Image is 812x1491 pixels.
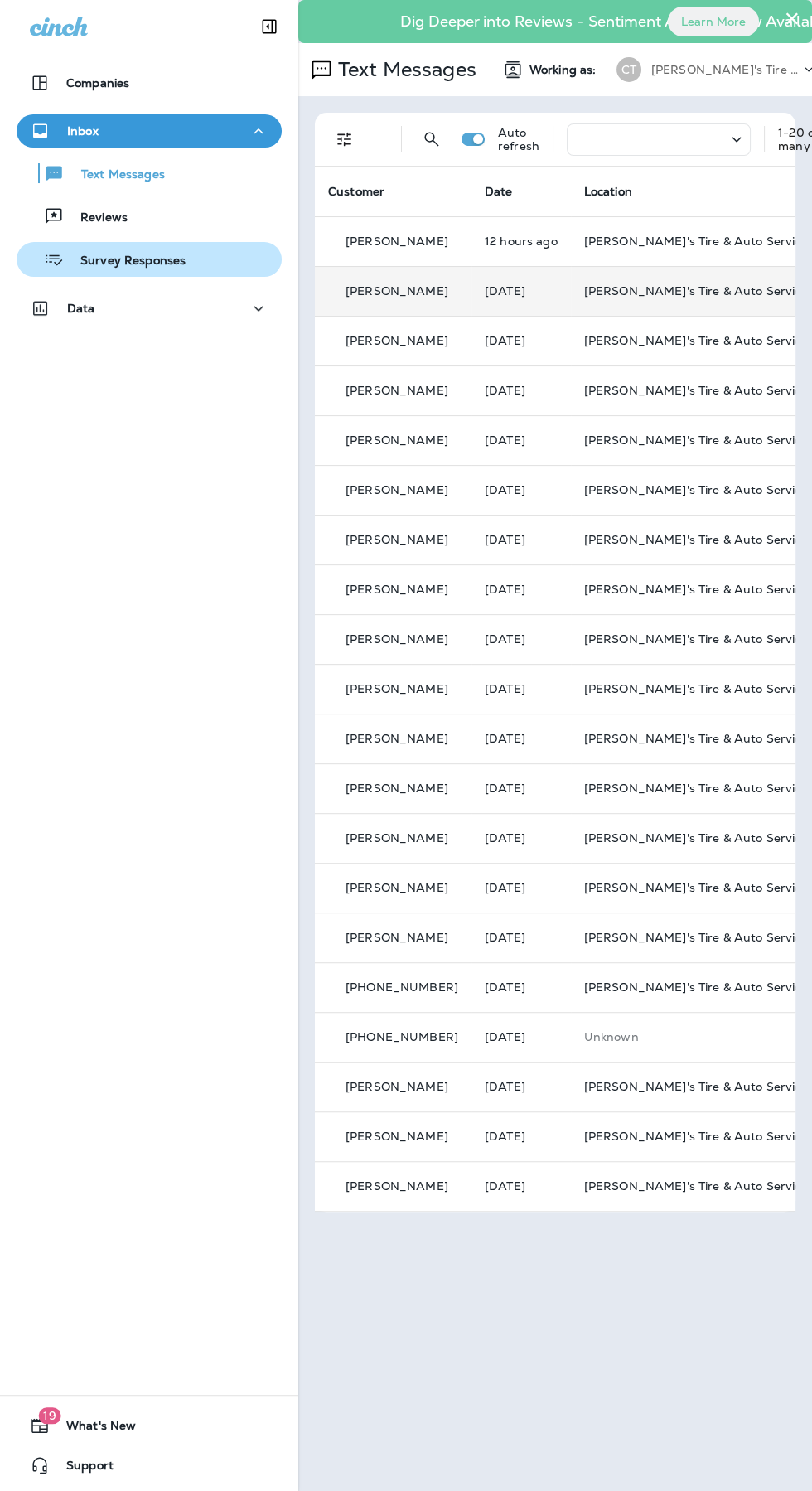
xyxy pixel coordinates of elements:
p: Sep 18, 2025 07:26 AM [485,732,558,745]
p: [PERSON_NAME] [346,881,448,894]
span: Customer [328,184,384,199]
p: Sep 21, 2025 12:45 PM [485,533,558,546]
button: Inbox [17,114,282,148]
span: What's New [50,1419,136,1439]
span: Support [50,1459,114,1479]
p: [PERSON_NAME] [346,583,448,596]
p: [PERSON_NAME] [346,433,448,447]
p: [PERSON_NAME] [346,235,448,248]
p: Data [67,302,95,315]
button: Text Messages [17,156,282,191]
p: [PERSON_NAME]'s Tire & Auto [651,63,800,76]
p: Sep 22, 2025 09:07 AM [485,334,558,347]
p: Companies [66,76,129,90]
button: Survey Responses [17,242,282,277]
span: Date [485,184,513,199]
button: 19What's New [17,1409,282,1442]
div: CT [616,57,641,82]
p: [PERSON_NAME] [346,782,448,795]
p: [PERSON_NAME] [346,284,448,298]
p: [PERSON_NAME] [346,533,448,546]
p: [PERSON_NAME] [346,483,448,496]
p: Sep 16, 2025 08:39 AM [485,881,558,894]
button: Filters [328,123,361,156]
p: [PERSON_NAME] [346,732,448,745]
p: Text Messages [331,57,476,82]
p: [PERSON_NAME] [346,1080,448,1093]
p: Sep 15, 2025 07:02 AM [485,1130,558,1143]
p: This customer does not have a last location and the phone number they messaged is not assigned to... [584,1030,806,1043]
p: [PERSON_NAME] [346,831,448,845]
p: Sep 18, 2025 07:54 AM [485,682,558,695]
p: [PERSON_NAME] [346,1130,448,1143]
p: [PERSON_NAME] [346,931,448,944]
button: Companies [17,66,282,99]
button: Learn More [668,7,759,36]
button: Support [17,1449,282,1482]
p: [PHONE_NUMBER] [346,980,458,994]
button: Close [784,5,800,31]
button: Collapse Sidebar [246,10,292,43]
p: Sep 14, 2025 11:32 AM [485,1179,558,1193]
p: Sep 16, 2025 07:08 AM [485,931,558,944]
span: Working as: [529,63,600,77]
p: Text Messages [65,167,165,183]
p: Sep 15, 2025 11:43 AM [485,1080,558,1093]
p: Sep 15, 2025 03:08 PM [485,1030,558,1043]
button: Data [17,292,282,325]
p: Auto refresh [498,126,539,152]
p: Sep 17, 2025 07:26 AM [485,831,558,845]
p: [PERSON_NAME] [346,384,448,397]
button: Reviews [17,199,282,234]
p: Reviews [64,211,128,226]
p: Sep 18, 2025 07:01 AM [485,782,558,795]
p: Sep 21, 2025 09:01 AM [485,583,558,596]
p: Sep 21, 2025 08:04 PM [485,483,558,496]
p: Sep 15, 2025 03:21 PM [485,980,558,994]
span: Location [584,184,632,199]
p: [PERSON_NAME] [346,632,448,646]
p: Sep 22, 2025 10:55 AM [485,284,558,298]
p: Survey Responses [64,254,186,269]
p: Sep 20, 2025 02:11 PM [485,632,558,646]
p: Inbox [67,124,99,138]
p: Sep 23, 2025 08:09 AM [485,235,558,248]
p: Sep 22, 2025 07:02 AM [485,433,558,447]
p: [PERSON_NAME] [346,682,448,695]
button: Search Messages [415,123,448,156]
p: [PHONE_NUMBER] [346,1030,458,1043]
p: Sep 22, 2025 08:27 AM [485,384,558,397]
p: [PERSON_NAME] [346,334,448,347]
p: [PERSON_NAME] [346,1179,448,1193]
span: 19 [38,1407,60,1424]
